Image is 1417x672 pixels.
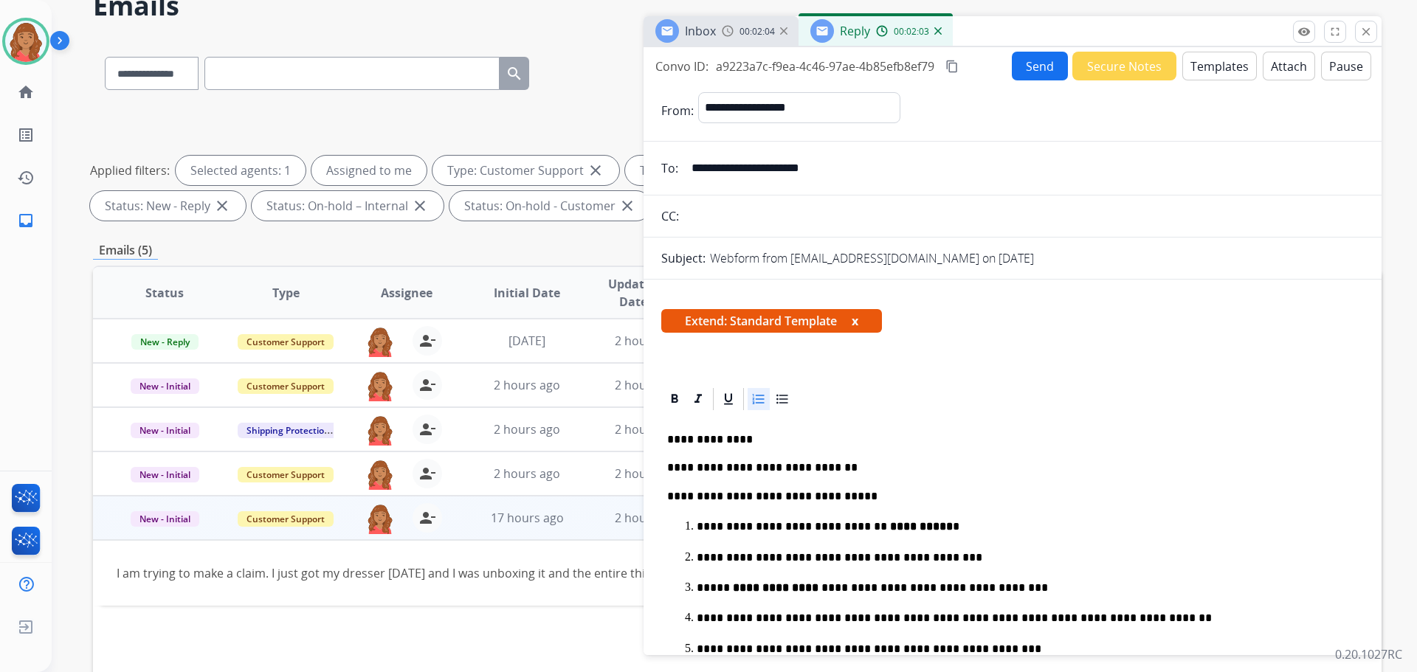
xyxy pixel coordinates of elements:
[625,156,818,185] div: Type: Shipping Protection
[17,169,35,187] mat-icon: history
[852,312,858,330] button: x
[93,241,158,260] p: Emails (5)
[685,23,716,39] span: Inbox
[615,510,681,526] span: 2 hours ago
[945,60,959,73] mat-icon: content_copy
[381,284,432,302] span: Assignee
[117,564,1117,582] div: I am trying to make a claim. I just got my dresser [DATE] and I was unboxing it and the entire th...
[494,421,560,437] span: 2 hours ago
[17,126,35,144] mat-icon: list_alt
[508,333,545,349] span: [DATE]
[661,159,678,177] p: To:
[661,309,882,333] span: Extend: Standard Template
[1263,52,1315,80] button: Attach
[494,377,560,393] span: 2 hours ago
[418,332,436,350] mat-icon: person_remove
[615,333,681,349] span: 2 hours ago
[739,26,775,38] span: 00:02:04
[418,376,436,394] mat-icon: person_remove
[365,326,395,357] img: agent-avatar
[716,58,934,75] span: a9223a7c-f9ea-4c46-97ae-4b85efb8ef79
[840,23,870,39] span: Reply
[311,156,427,185] div: Assigned to me
[661,249,706,267] p: Subject:
[655,58,708,75] p: Convo ID:
[131,511,199,527] span: New - Initial
[365,459,395,490] img: agent-avatar
[131,423,199,438] span: New - Initial
[1012,52,1068,80] button: Send
[1321,52,1371,80] button: Pause
[238,511,334,527] span: Customer Support
[418,509,436,527] mat-icon: person_remove
[238,467,334,482] span: Customer Support
[615,465,681,482] span: 2 hours ago
[17,83,35,101] mat-icon: home
[717,388,739,410] div: Underline
[411,197,429,215] mat-icon: close
[491,510,564,526] span: 17 hours ago
[663,388,686,410] div: Bold
[238,423,339,438] span: Shipping Protection
[771,388,793,410] div: Bullet List
[1359,25,1373,38] mat-icon: close
[418,420,436,438] mat-icon: person_remove
[131,467,199,482] span: New - Initial
[615,377,681,393] span: 2 hours ago
[145,284,184,302] span: Status
[176,156,306,185] div: Selected agents: 1
[238,334,334,350] span: Customer Support
[5,21,46,62] img: avatar
[1328,25,1342,38] mat-icon: fullscreen
[710,249,1034,267] p: Webform from [EMAIL_ADDRESS][DOMAIN_NAME] on [DATE]
[213,197,231,215] mat-icon: close
[894,26,929,38] span: 00:02:03
[17,212,35,229] mat-icon: inbox
[131,378,199,394] span: New - Initial
[1297,25,1311,38] mat-icon: remove_red_eye
[252,191,444,221] div: Status: On-hold – Internal
[687,388,709,410] div: Italic
[272,284,300,302] span: Type
[365,370,395,401] img: agent-avatar
[661,207,679,225] p: CC:
[432,156,619,185] div: Type: Customer Support
[1072,52,1176,80] button: Secure Notes
[418,465,436,482] mat-icon: person_remove
[1182,52,1257,80] button: Templates
[600,275,667,311] span: Updated Date
[615,421,681,437] span: 2 hours ago
[1335,645,1402,663] p: 0.20.1027RC
[494,284,560,302] span: Initial Date
[365,503,395,534] img: agent-avatar
[449,191,651,221] div: Status: On-hold - Customer
[238,378,334,394] span: Customer Support
[618,197,636,215] mat-icon: close
[494,465,560,482] span: 2 hours ago
[506,65,523,83] mat-icon: search
[661,102,694,119] p: From:
[587,162,604,179] mat-icon: close
[365,415,395,446] img: agent-avatar
[90,191,246,221] div: Status: New - Reply
[748,388,770,410] div: Ordered List
[90,162,170,179] p: Applied filters:
[131,334,199,350] span: New - Reply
